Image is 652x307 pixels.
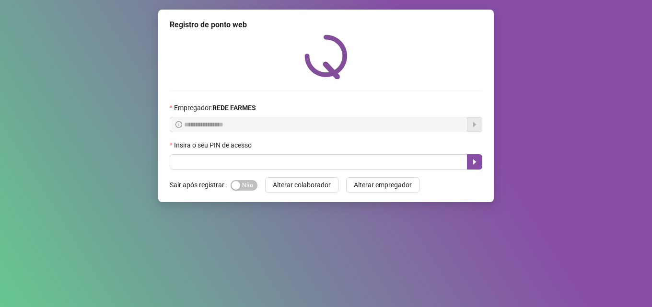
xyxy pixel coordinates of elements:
span: info-circle [175,121,182,128]
button: Alterar empregador [346,177,419,193]
span: Empregador : [174,102,256,113]
label: Insira o seu PIN de acesso [170,140,258,150]
span: Alterar empregador [354,180,412,190]
span: Alterar colaborador [273,180,331,190]
label: Sair após registrar [170,177,231,193]
button: Alterar colaborador [265,177,338,193]
strong: REDE FARMES [212,104,256,112]
span: caret-right [471,158,478,166]
div: Registro de ponto web [170,19,482,31]
img: QRPoint [304,34,348,79]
